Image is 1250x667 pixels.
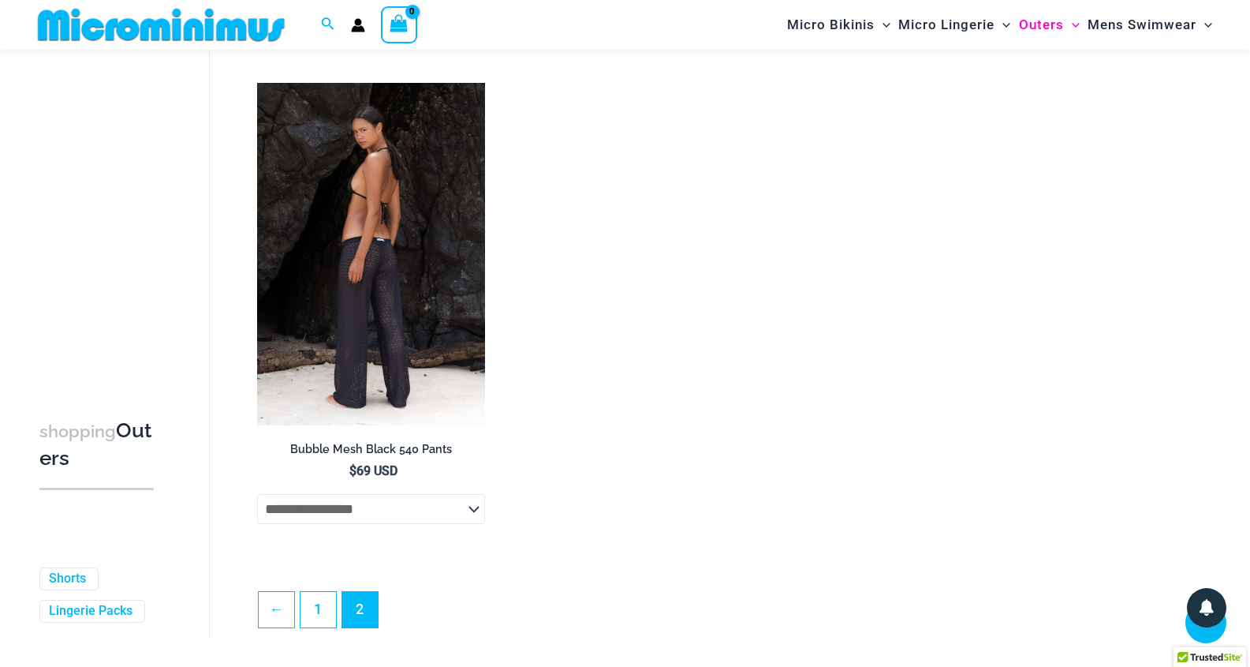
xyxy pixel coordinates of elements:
span: Menu Toggle [1064,5,1080,45]
span: $ [349,463,356,478]
iframe: TrustedSite Certified [39,53,181,369]
h2: Bubble Mesh Black 540 Pants [257,442,486,457]
a: OutersMenu ToggleMenu Toggle [1015,5,1084,45]
nav: Site Navigation [781,2,1218,47]
span: Menu Toggle [875,5,890,45]
a: Page 1 [300,592,336,628]
a: Micro BikinisMenu ToggleMenu Toggle [783,5,894,45]
a: ← [259,592,294,628]
a: Lingerie Packs [49,603,132,620]
a: Bubble Mesh Black 540 Pants [257,442,486,463]
span: Outers [1019,5,1064,45]
h3: Outers [39,418,154,472]
a: View Shopping Cart, empty [381,6,417,43]
span: Menu Toggle [994,5,1010,45]
a: Account icon link [351,18,365,32]
a: Shorts [49,571,86,587]
a: Bubble Mesh Black 540 Pants 01Bubble Mesh Black 540 Pants 03Bubble Mesh Black 540 Pants 03 [257,83,486,425]
span: Menu Toggle [1196,5,1212,45]
a: Mens SwimwearMenu ToggleMenu Toggle [1084,5,1216,45]
span: shopping [39,422,116,441]
span: Page 2 [342,592,378,628]
img: MM SHOP LOGO FLAT [32,7,291,43]
img: Bubble Mesh Black 540 Pants 03 [257,83,486,425]
bdi: 69 USD [349,463,397,478]
a: Micro LingerieMenu ToggleMenu Toggle [894,5,1014,45]
a: Search icon link [321,15,335,35]
span: Mens Swimwear [1088,5,1196,45]
nav: Product Pagination [257,591,1218,637]
span: Micro Bikinis [787,5,875,45]
span: Micro Lingerie [898,5,994,45]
